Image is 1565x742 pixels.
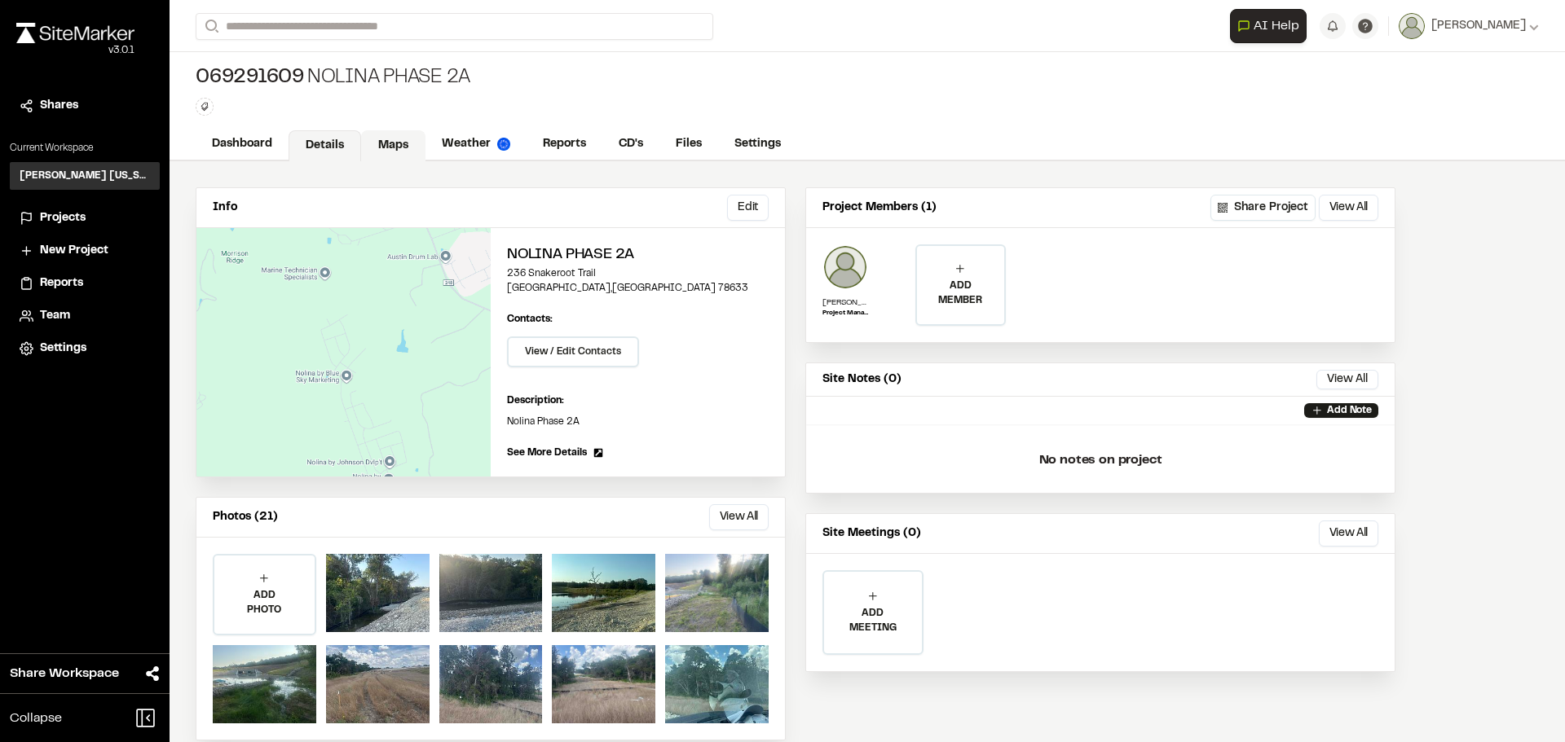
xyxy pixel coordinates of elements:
[20,242,150,260] a: New Project
[718,129,797,160] a: Settings
[20,169,150,183] h3: [PERSON_NAME] [US_STATE]
[196,129,289,160] a: Dashboard
[1327,403,1372,418] p: Add Note
[1319,520,1378,547] button: View All
[196,98,214,116] button: Edit Tags
[819,434,1382,486] p: No notes on project
[40,97,78,115] span: Shares
[507,393,769,408] p: Description:
[196,65,304,91] span: 069291609
[20,307,150,325] a: Team
[10,664,119,683] span: Share Workspace
[527,129,602,160] a: Reports
[917,279,1003,308] p: ADD MEMBER
[10,709,62,728] span: Collapse
[507,281,769,296] p: [GEOGRAPHIC_DATA] , [GEOGRAPHIC_DATA] 78633
[822,244,868,290] img: Alex
[289,130,361,161] a: Details
[822,371,902,389] p: Site Notes (0)
[1230,9,1307,43] button: Open AI Assistant
[40,340,86,358] span: Settings
[507,336,639,367] button: View / Edit Contacts
[602,129,659,160] a: CD's
[659,129,718,160] a: Files
[507,312,553,327] p: Contacts:
[507,415,769,429] p: Nolina Phase 2A
[709,504,769,530] button: View All
[10,141,160,156] p: Current Workspace
[507,446,587,460] span: See More Details
[727,195,769,221] button: Edit
[40,209,86,227] span: Projects
[20,97,150,115] a: Shares
[822,296,868,309] p: [PERSON_NAME]
[824,606,922,635] p: ADD MEETING
[361,130,425,161] a: Maps
[425,129,527,160] a: Weather
[822,309,868,318] p: Project Manager
[196,65,470,91] div: Nolina Phase 2A
[1399,13,1539,39] button: [PERSON_NAME]
[213,199,237,217] p: Info
[1230,9,1313,43] div: Open AI Assistant
[16,23,134,43] img: rebrand.png
[1254,16,1299,36] span: AI Help
[1399,13,1425,39] img: User
[1210,195,1316,221] button: Share Project
[1316,370,1378,389] button: View All
[1431,17,1526,35] span: [PERSON_NAME]
[40,307,70,325] span: Team
[196,13,225,40] button: Search
[214,588,315,617] p: ADD PHOTO
[40,242,108,260] span: New Project
[507,266,769,281] p: 236 Snakeroot Trail
[213,508,278,526] p: Photos (21)
[507,244,769,266] h2: Nolina Phase 2A
[20,209,150,227] a: Projects
[20,274,150,292] a: Reports
[497,138,510,151] img: precipai.png
[822,199,937,217] p: Project Members (1)
[16,43,134,58] div: Oh geez...please don't...
[40,274,83,292] span: Reports
[822,525,921,542] p: Site Meetings (0)
[20,340,150,358] a: Settings
[1319,195,1378,221] button: View All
